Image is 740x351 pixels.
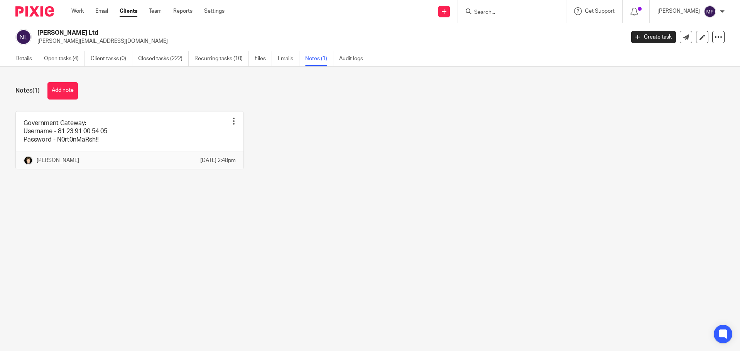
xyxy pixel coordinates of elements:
img: Pixie [15,6,54,17]
a: Email [95,7,108,15]
button: Add note [47,82,78,100]
input: Search [473,9,543,16]
p: [DATE] 2:48pm [200,157,236,164]
a: Notes (1) [305,51,333,66]
a: Recurring tasks (10) [194,51,249,66]
span: Get Support [585,8,615,14]
p: [PERSON_NAME][EMAIL_ADDRESS][DOMAIN_NAME] [37,37,620,45]
a: Closed tasks (222) [138,51,189,66]
a: Details [15,51,38,66]
p: [PERSON_NAME] [657,7,700,15]
a: Files [255,51,272,66]
h1: Notes [15,87,40,95]
img: svg%3E [15,29,32,45]
a: Settings [204,7,225,15]
a: Reports [173,7,193,15]
a: Client tasks (0) [91,51,132,66]
img: svg%3E [704,5,716,18]
a: Clients [120,7,137,15]
a: Audit logs [339,51,369,66]
span: (1) [32,88,40,94]
h2: [PERSON_NAME] Ltd [37,29,503,37]
a: Open tasks (4) [44,51,85,66]
a: Create task [631,31,676,43]
p: [PERSON_NAME] [37,157,79,164]
a: Work [71,7,84,15]
a: Emails [278,51,299,66]
a: Team [149,7,162,15]
img: Ashley%20Black.png [24,156,33,165]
